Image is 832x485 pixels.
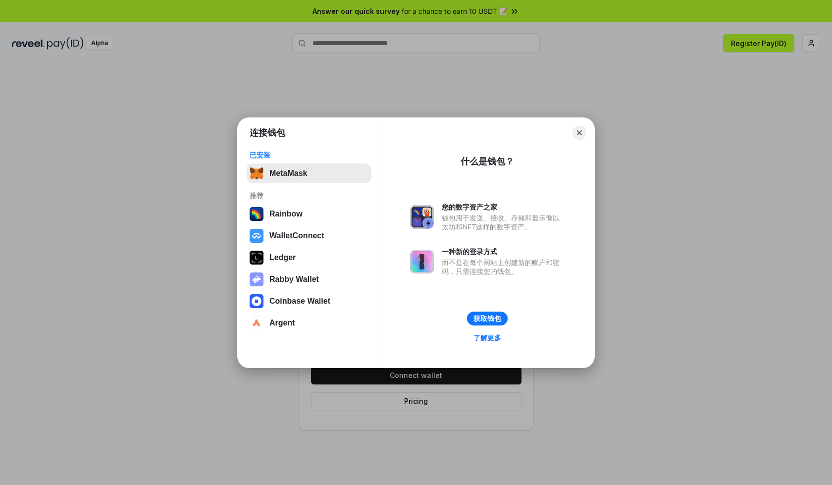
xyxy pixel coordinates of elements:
[247,163,371,183] button: MetaMask
[410,250,434,273] img: svg+xml,%3Csvg%20xmlns%3D%22http%3A%2F%2Fwww.w3.org%2F2000%2Fsvg%22%20fill%3D%22none%22%20viewBox...
[269,297,330,306] div: Coinbase Wallet
[250,207,263,221] img: svg+xml,%3Csvg%20width%3D%22120%22%20height%3D%22120%22%20viewBox%3D%220%200%20120%20120%22%20fil...
[269,319,295,327] div: Argent
[250,251,263,265] img: svg+xml,%3Csvg%20xmlns%3D%22http%3A%2F%2Fwww.w3.org%2F2000%2Fsvg%22%20width%3D%2228%22%20height%3...
[250,294,263,308] img: svg+xml,%3Csvg%20width%3D%2228%22%20height%3D%2228%22%20viewBox%3D%220%200%2028%2028%22%20fill%3D...
[473,314,501,323] div: 获取钱包
[250,316,263,330] img: svg+xml,%3Csvg%20width%3D%2228%22%20height%3D%2228%22%20viewBox%3D%220%200%2028%2028%22%20fill%3D...
[269,210,303,218] div: Rainbow
[250,127,285,139] h1: 连接钱包
[461,156,514,167] div: 什么是钱包？
[250,229,263,243] img: svg+xml,%3Csvg%20width%3D%2228%22%20height%3D%2228%22%20viewBox%3D%220%200%2028%2028%22%20fill%3D...
[572,126,586,140] button: Close
[468,331,507,344] a: 了解更多
[442,258,565,276] div: 而不是在每个网站上创建新的账户和密码，只需连接您的钱包。
[247,313,371,333] button: Argent
[442,247,565,256] div: 一种新的登录方式
[247,269,371,289] button: Rabby Wallet
[473,333,501,342] div: 了解更多
[269,275,319,284] div: Rabby Wallet
[247,226,371,246] button: WalletConnect
[442,214,565,231] div: 钱包用于发送、接收、存储和显示像以太坊和NFT这样的数字资产。
[442,203,565,212] div: 您的数字资产之家
[250,272,263,286] img: svg+xml,%3Csvg%20xmlns%3D%22http%3A%2F%2Fwww.w3.org%2F2000%2Fsvg%22%20fill%3D%22none%22%20viewBox...
[250,191,368,200] div: 推荐
[247,291,371,311] button: Coinbase Wallet
[250,166,263,180] img: svg+xml,%3Csvg%20fill%3D%22none%22%20height%3D%2233%22%20viewBox%3D%220%200%2035%2033%22%20width%...
[269,253,296,262] div: Ledger
[247,204,371,224] button: Rainbow
[250,151,368,160] div: 已安装
[247,248,371,268] button: Ledger
[269,169,307,178] div: MetaMask
[467,312,508,325] button: 获取钱包
[410,205,434,229] img: svg+xml,%3Csvg%20xmlns%3D%22http%3A%2F%2Fwww.w3.org%2F2000%2Fsvg%22%20fill%3D%22none%22%20viewBox...
[269,231,324,240] div: WalletConnect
